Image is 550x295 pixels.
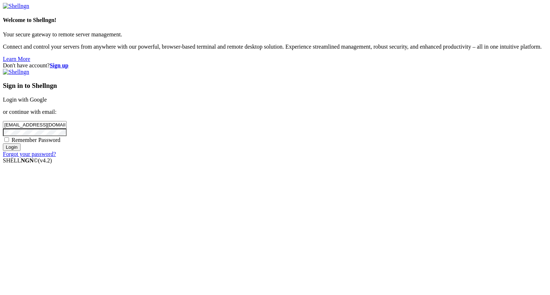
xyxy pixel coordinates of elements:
span: Remember Password [12,137,61,143]
span: SHELL © [3,157,52,164]
input: Login [3,143,21,151]
input: Email address [3,121,67,129]
p: Your secure gateway to remote server management. [3,31,547,38]
h4: Welcome to Shellngn! [3,17,547,23]
img: Shellngn [3,69,29,75]
p: Connect and control your servers from anywhere with our powerful, browser-based terminal and remo... [3,44,547,50]
div: Don't have account? [3,62,547,69]
a: Sign up [50,62,68,68]
a: Learn More [3,56,30,62]
b: NGN [21,157,34,164]
a: Forgot your password? [3,151,56,157]
h3: Sign in to Shellngn [3,82,547,90]
input: Remember Password [4,137,9,142]
p: or continue with email: [3,109,547,115]
span: 4.2.0 [38,157,52,164]
img: Shellngn [3,3,29,9]
a: Login with Google [3,97,47,103]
